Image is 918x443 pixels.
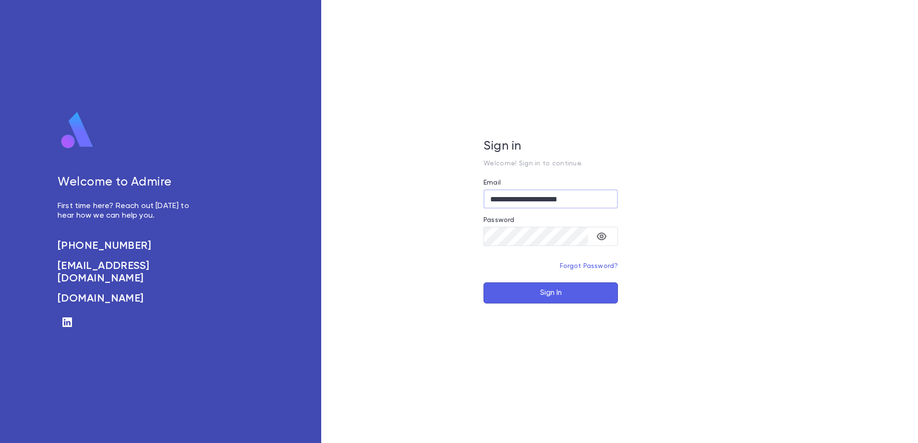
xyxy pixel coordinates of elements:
[483,216,514,224] label: Password
[560,263,618,269] a: Forgot Password?
[58,292,200,305] a: [DOMAIN_NAME]
[483,179,501,187] label: Email
[58,111,97,150] img: logo
[592,227,611,246] button: toggle password visibility
[58,240,200,252] a: [PHONE_NUMBER]
[483,282,618,303] button: Sign In
[58,201,200,221] p: First time here? Reach out [DATE] to hear how we can help you.
[483,160,618,167] p: Welcome! Sign in to continue.
[58,175,200,190] h5: Welcome to Admire
[58,260,200,285] a: [EMAIL_ADDRESS][DOMAIN_NAME]
[483,140,618,154] h5: Sign in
